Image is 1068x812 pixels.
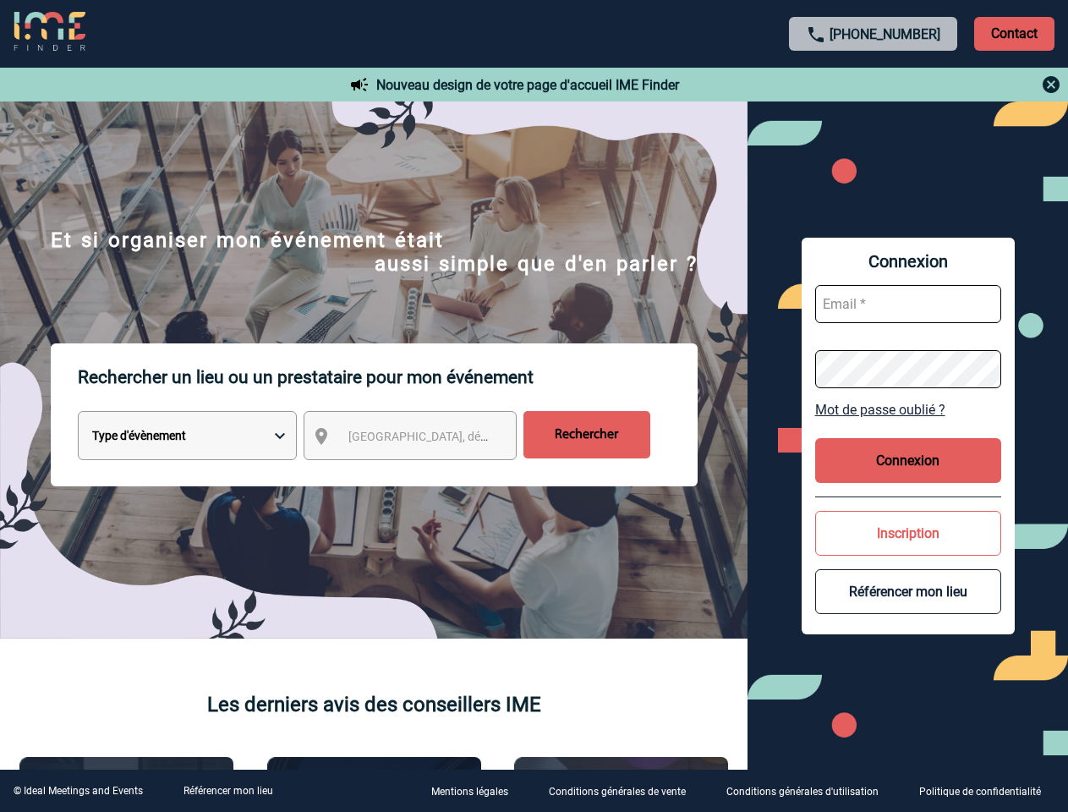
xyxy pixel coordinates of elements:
[348,430,583,443] span: [GEOGRAPHIC_DATA], département, région...
[431,787,508,798] p: Mentions légales
[919,787,1041,798] p: Politique de confidentialité
[549,787,686,798] p: Conditions générales de vente
[815,569,1001,614] button: Référencer mon lieu
[523,411,650,458] input: Rechercher
[974,17,1054,51] p: Contact
[806,25,826,45] img: call-24-px.png
[815,511,1001,556] button: Inscription
[535,783,713,799] a: Conditions générales de vente
[815,438,1001,483] button: Connexion
[14,785,143,797] div: © Ideal Meetings and Events
[815,402,1001,418] a: Mot de passe oublié ?
[78,343,698,411] p: Rechercher un lieu ou un prestataire pour mon événement
[830,26,940,42] a: [PHONE_NUMBER]
[815,251,1001,272] span: Connexion
[183,785,273,797] a: Référencer mon lieu
[815,285,1001,323] input: Email *
[726,787,879,798] p: Conditions générales d'utilisation
[713,783,906,799] a: Conditions générales d'utilisation
[906,783,1068,799] a: Politique de confidentialité
[418,783,535,799] a: Mentions légales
